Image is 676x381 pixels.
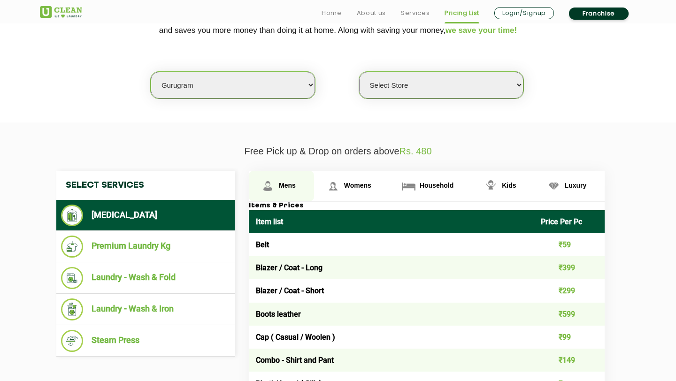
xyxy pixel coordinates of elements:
[545,178,562,194] img: Luxury
[249,256,534,279] td: Blazer / Coat - Long
[534,210,605,233] th: Price Per Pc
[534,279,605,302] td: ₹299
[445,8,479,19] a: Pricing List
[344,182,371,189] span: Womens
[249,202,605,210] h3: Items & Prices
[534,256,605,279] td: ₹399
[565,182,587,189] span: Luxury
[61,236,230,258] li: Premium Laundry Kg
[420,182,453,189] span: Household
[61,267,83,289] img: Laundry - Wash & Fold
[494,7,554,19] a: Login/Signup
[249,279,534,302] td: Blazer / Coat - Short
[483,178,499,194] img: Kids
[56,171,235,200] h4: Select Services
[40,146,636,157] p: Free Pick up & Drop on orders above
[61,205,83,226] img: Dry Cleaning
[249,303,534,326] td: Boots leather
[61,267,230,289] li: Laundry - Wash & Fold
[249,326,534,349] td: Cap ( Casual / Woolen )
[399,146,432,156] span: Rs. 480
[325,178,341,194] img: Womens
[260,178,276,194] img: Mens
[502,182,516,189] span: Kids
[61,330,230,352] li: Steam Press
[61,298,83,320] img: Laundry - Wash & Iron
[534,303,605,326] td: ₹599
[357,8,386,19] a: About us
[61,330,83,352] img: Steam Press
[40,6,82,18] img: UClean Laundry and Dry Cleaning
[400,178,417,194] img: Household
[534,233,605,256] td: ₹59
[61,298,230,320] li: Laundry - Wash & Iron
[61,236,83,258] img: Premium Laundry Kg
[401,8,430,19] a: Services
[61,205,230,226] li: [MEDICAL_DATA]
[249,210,534,233] th: Item list
[322,8,342,19] a: Home
[446,26,517,35] span: we save your time!
[534,326,605,349] td: ₹99
[249,349,534,372] td: Combo - Shirt and Pant
[249,233,534,256] td: Belt
[279,182,296,189] span: Mens
[534,349,605,372] td: ₹149
[569,8,629,20] a: Franchise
